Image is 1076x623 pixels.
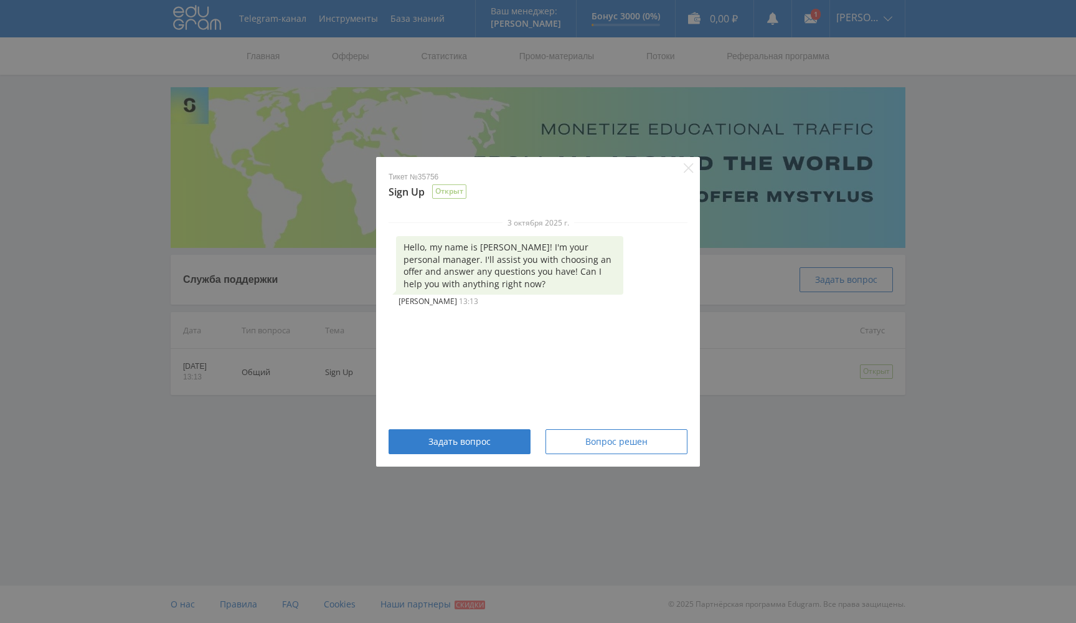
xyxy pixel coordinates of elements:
p: Тикет №35756 [389,172,687,183]
div: Hello, my name is [PERSON_NAME]! I'm your personal manager. I'll assist you with choosing an offe... [396,236,623,295]
button: Close [684,163,694,173]
span: [PERSON_NAME] [399,296,459,307]
span: Задать вопрос [428,436,491,446]
span: 13:13 [459,296,478,307]
div: Sign Up [389,172,687,200]
div: Открыт [432,184,466,199]
span: Вопрос решен [585,436,648,446]
span: 3 октября 2025 г. [503,218,574,227]
button: Задать вопрос [389,429,531,454]
button: Вопрос решен [545,429,687,454]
